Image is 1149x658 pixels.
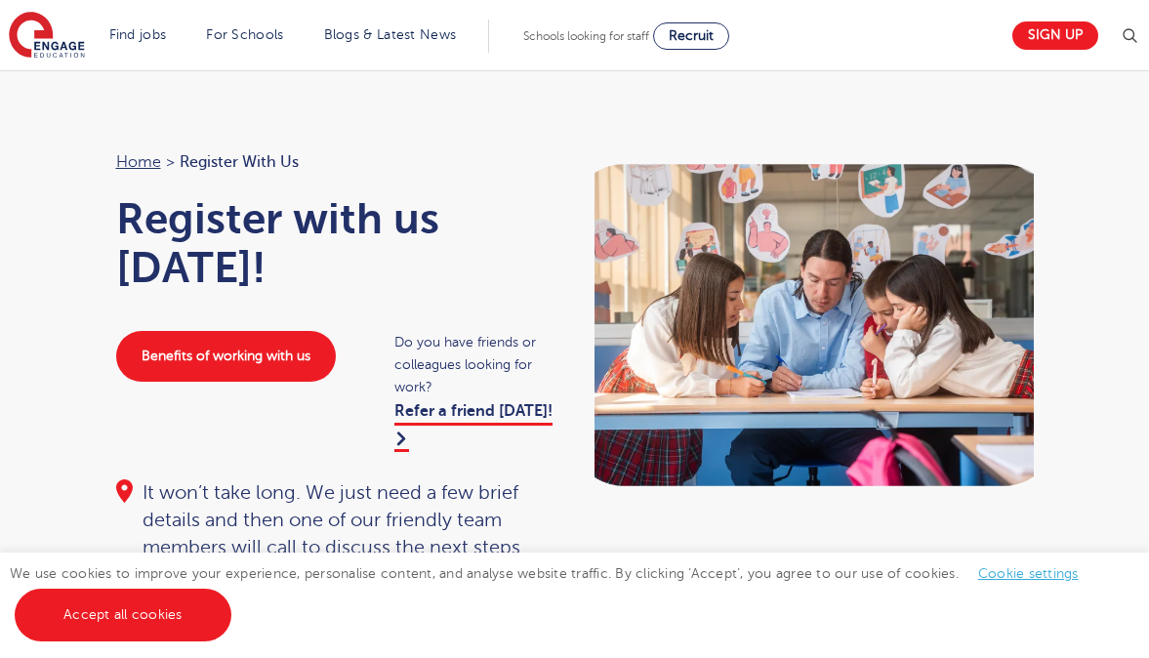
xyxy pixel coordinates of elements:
span: Register with us [180,149,299,175]
a: Refer a friend [DATE]! [394,402,553,451]
a: Blogs & Latest News [324,27,457,42]
a: For Schools [206,27,283,42]
span: > [166,153,175,171]
span: Recruit [669,28,714,43]
h1: Register with us [DATE]! [116,194,555,292]
a: Home [116,153,161,171]
a: Benefits of working with us [116,331,336,382]
a: Cookie settings [978,566,1079,581]
nav: breadcrumb [116,149,555,175]
a: Accept all cookies [15,589,231,641]
a: Find jobs [109,27,167,42]
a: Recruit [653,22,729,50]
span: Do you have friends or colleagues looking for work? [394,331,554,398]
img: Engage Education [9,12,85,61]
span: We use cookies to improve your experience, personalise content, and analyse website traffic. By c... [10,566,1098,622]
div: It won’t take long. We just need a few brief details and then one of our friendly team members wi... [116,479,555,616]
span: Schools looking for staff [523,29,649,43]
a: Sign up [1012,21,1098,50]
